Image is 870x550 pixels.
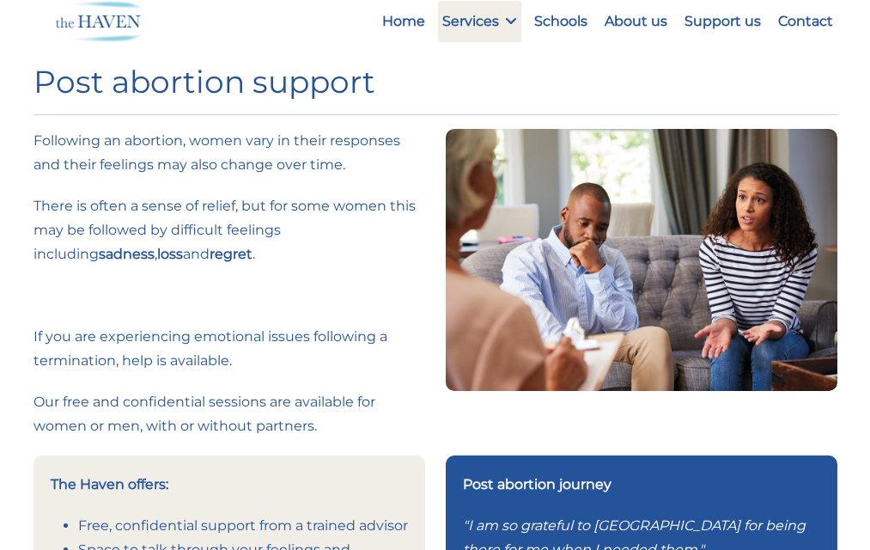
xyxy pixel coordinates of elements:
[446,129,837,390] img: Young couple in crisis trying solve problem during counselling
[774,1,837,42] a: Contact
[600,1,672,42] a: About us
[210,246,252,262] strong: regret
[33,64,837,101] h1: Post abortion support
[530,1,592,42] a: Schools
[33,194,425,266] p: There is often a sense of relief, but for some women this may be followed by difficult feelings i...
[157,246,183,262] strong: loss
[33,129,425,177] p: Following an abortion, women vary in their responses and their feelings may also change over time.
[378,1,429,42] a: Home
[51,476,168,492] strong: The Haven offers:
[33,325,425,373] p: If you are experiencing emotional issues following a termination, help is available.
[99,246,155,262] strong: sadness
[680,1,765,42] a: Support us
[78,514,408,538] li: Free, confidential support from a trained advisor
[463,476,611,492] strong: Post abortion journey
[33,390,425,438] p: Our free and confidential sessions are available for women or men, with or without partners.
[438,1,521,42] a: Services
